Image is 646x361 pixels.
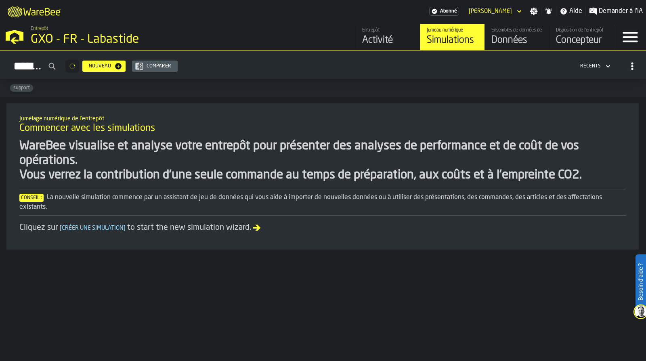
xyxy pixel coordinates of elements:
[491,27,543,33] div: Ensembles de données de l'entrepôt
[440,8,457,14] span: Abonné
[362,34,413,47] div: Activité
[484,24,549,50] a: link-to-/wh/i/6d62c477-0d62-49a3-8ae2-182b02fd63a7/data
[19,193,626,212] div: La nouvelle simulation commence par un assistant de jeu de données qui vous aide à importer de no...
[62,60,82,73] div: ButtonLoadMore-Chargement...-Prévenir-Première-Dernière
[577,61,612,71] div: DropdownMenuValue-4
[362,27,413,33] div: Entrepôt
[6,103,639,250] div: ItemListCard-
[420,24,484,50] a: link-to-/wh/i/6d62c477-0d62-49a3-8ae2-182b02fd63a7/simulations
[580,63,601,69] div: DropdownMenuValue-4
[429,7,459,16] div: Abonnement au menu
[556,6,585,16] label: button-toggle-Aide
[549,24,614,50] a: link-to-/wh/i/6d62c477-0d62-49a3-8ae2-182b02fd63a7/designer
[19,222,626,233] div: Cliquez sur to start the new simulation wizard.
[614,24,646,50] label: button-toggle-Menu
[19,114,626,122] h2: Sub Title
[10,85,33,91] span: support
[427,34,478,47] div: Simulations
[429,7,459,16] a: link-to-/wh/i/6d62c477-0d62-49a3-8ae2-182b02fd63a7/settings/billing
[355,24,420,50] a: link-to-/wh/i/6d62c477-0d62-49a3-8ae2-182b02fd63a7/feed/
[636,255,645,309] label: Besoin d'aide ?
[469,8,512,15] div: DropdownMenuValue-HUGO MANIGLIER
[60,225,62,231] span: [
[86,63,114,69] div: Nouveau
[466,6,523,16] div: DropdownMenuValue-HUGO MANIGLIER
[427,27,478,33] div: Jumeau numérique
[19,122,155,135] span: Commencer avec les simulations
[556,27,607,33] div: Disposition de l'entrepôt
[58,225,127,231] span: Créer une simulation
[31,32,249,47] div: GXO - FR - Labastide
[19,194,44,202] span: Conseil :
[132,61,178,72] button: button-Comparer
[556,34,607,47] div: Concepteur
[31,26,48,31] span: Entrepôt
[19,139,626,183] div: WareBee visualise et analyse votre entrepôt pour présenter des analyses de performance et de coût...
[143,63,174,69] div: Comparer
[526,7,541,15] label: button-toggle-Paramètres
[569,6,582,16] span: Aide
[82,61,126,72] button: button-Nouveau
[491,34,543,47] div: Données
[13,110,632,139] div: title-Commencer avec les simulations
[599,6,643,16] span: Demander à l'IA
[586,6,646,16] label: button-toggle-Demander à l'IA
[124,225,126,231] span: ]
[541,7,556,15] label: button-toggle-Notifications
